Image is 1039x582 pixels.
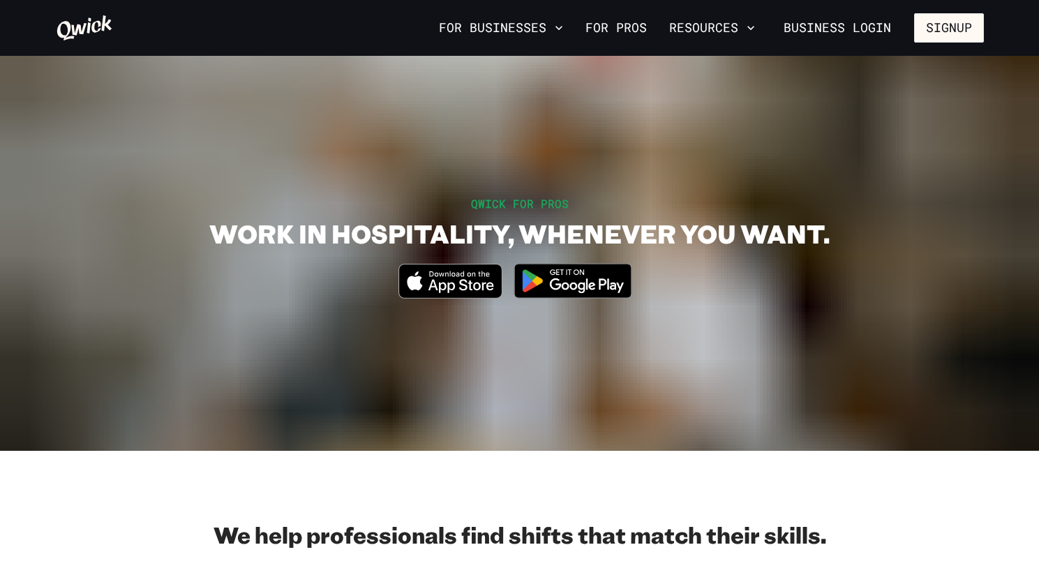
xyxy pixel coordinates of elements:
h2: We help professionals find shifts that match their skills. [56,521,984,549]
a: For Pros [580,16,652,40]
button: For Businesses [433,16,569,40]
a: Download on the App Store [398,287,503,301]
span: QWICK FOR PROS [471,196,569,211]
img: Get it on Google Play [505,255,641,307]
a: Business Login [772,13,903,43]
button: Signup [914,13,984,43]
h1: WORK IN HOSPITALITY, WHENEVER YOU WANT. [209,218,830,249]
button: Resources [664,16,761,40]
